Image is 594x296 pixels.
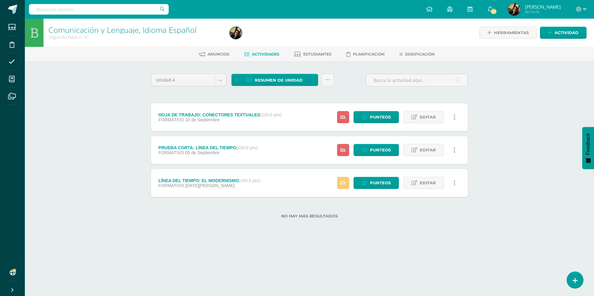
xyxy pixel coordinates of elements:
span: 100 [490,8,497,15]
span: Feedback [585,133,591,155]
div: HOJA DE TRABAJO: CONECTORES TEXTUALES [158,112,282,117]
span: Unidad 4 [156,74,210,86]
span: Resumen de unidad [255,74,303,86]
span: Actividades [252,52,279,56]
img: d3caccddea3211bd5a70dad108ead3bc.png [230,27,242,39]
span: Mi Perfil [525,9,561,15]
a: Resumen de unidad [231,74,318,86]
h1: Comunicación y Lenguaje, Idioma Español [48,25,222,34]
div: LÍNEA DEL TIEMPO: EL MODERNISMO [158,178,260,183]
span: Estudiantes [303,52,331,56]
strong: (100.0 pts) [260,112,281,117]
a: Comunicación y Lenguaje, Idioma Español [48,25,197,35]
span: [PERSON_NAME] [525,4,561,10]
span: Punteos [370,111,391,123]
strong: (100.0 pts) [236,145,258,150]
strong: (100.0 pts) [239,178,260,183]
button: Feedback - Mostrar encuesta [582,127,594,169]
span: Punteos [370,177,391,189]
a: Anuncios [199,49,229,59]
img: d3caccddea3211bd5a70dad108ead3bc.png [508,3,520,16]
span: 10 de Septiembre [185,117,220,122]
span: Editar [420,144,436,156]
a: Estudiantes [294,49,331,59]
a: Punteos [354,177,399,189]
span: FORMATIVO [158,117,184,122]
a: Dosificación [400,49,435,59]
a: Herramientas [479,27,537,39]
a: Actividad [540,27,587,39]
span: [DATE][PERSON_NAME] [185,183,235,188]
span: Editar [420,111,436,123]
a: Planificación [346,49,385,59]
label: No hay más resultados [151,214,468,218]
input: Busca un usuario... [29,4,169,15]
span: Planificación [353,52,385,56]
a: Actividades [244,49,279,59]
span: Actividad [555,27,578,38]
div: Segundo Básico 'A' [48,34,222,40]
a: Punteos [354,144,399,156]
span: Punteos [370,144,391,156]
input: Busca la actividad aquí... [366,74,468,86]
span: Herramientas [494,27,529,38]
div: PRUEBA CORTA: LÍNEA DEL TIEMPO [158,145,258,150]
span: Editar [420,177,436,189]
span: Dosificación [405,52,435,56]
span: 05 de Septiembre [185,150,220,155]
a: Punteos [354,111,399,123]
span: FORMATIVO [158,150,184,155]
a: Unidad 4 [151,74,226,86]
span: Anuncios [208,52,229,56]
span: FORMATIVO [158,183,184,188]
